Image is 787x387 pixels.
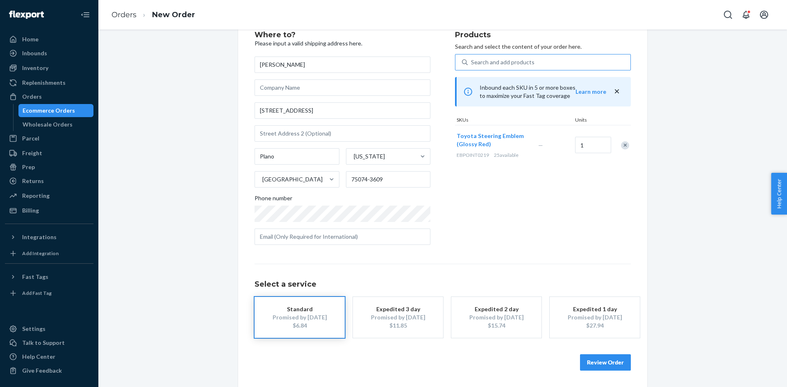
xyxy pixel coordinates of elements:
[5,336,93,349] a: Talk to Support
[22,250,59,257] div: Add Integration
[5,47,93,60] a: Inbounds
[255,281,631,289] h1: Select a service
[464,305,529,313] div: Expedited 2 day
[455,77,631,106] div: Inbound each SKU in 5 or more boxes to maximize your Fast Tag coverage
[267,305,332,313] div: Standard
[22,64,48,72] div: Inventory
[22,273,48,281] div: Fast Tags
[18,104,94,117] a: Ecommerce Orders
[720,7,736,23] button: Open Search Box
[365,313,431,321] div: Promised by [DATE]
[255,125,430,142] input: Street Address 2 (Optional)
[22,134,39,143] div: Parcel
[455,116,573,125] div: SKUs
[255,194,292,206] span: Phone number
[580,354,631,371] button: Review Order
[23,106,75,115] div: Ecommerce Orders
[18,118,94,131] a: Wholesale Orders
[5,174,93,188] a: Returns
[562,305,628,313] div: Expedited 1 day
[255,229,430,245] input: Email (Only Required for International)
[105,3,202,27] ol: breadcrumbs
[451,297,541,338] button: Expedited 2 dayPromised by [DATE]$15.74
[111,10,136,19] a: Orders
[613,87,621,96] button: close
[22,49,47,57] div: Inbounds
[538,142,543,149] span: —
[5,322,93,335] a: Settings
[255,31,430,39] h2: Where to?
[5,287,93,300] a: Add Fast Tag
[255,57,430,73] input: First & Last Name
[353,152,354,161] input: [US_STATE]
[575,88,606,96] button: Learn more
[5,189,93,202] a: Reporting
[255,39,430,48] p: Please input a valid shipping address here.
[77,7,93,23] button: Close Navigation
[575,137,611,153] input: Quantity
[457,132,524,147] span: Toyota Steering Emblem (Glossy Red)
[5,61,93,75] a: Inventory
[22,163,35,171] div: Prep
[255,148,339,165] input: City
[455,43,631,51] p: Search and select the content of your order here.
[22,233,57,241] div: Integrations
[455,31,631,39] h2: Products
[22,339,65,347] div: Talk to Support
[457,152,489,158] span: EBPOINT0219
[22,35,39,43] div: Home
[255,79,430,96] input: Company Name
[621,141,629,149] div: Remove Item
[267,313,332,321] div: Promised by [DATE]
[550,297,640,338] button: Expedited 1 dayPromised by [DATE]$27.94
[262,175,262,183] input: [GEOGRAPHIC_DATA]
[22,325,45,333] div: Settings
[353,297,443,338] button: Expedited 3 dayPromised by [DATE]$11.85
[255,102,430,119] input: Street Address
[464,313,529,321] div: Promised by [DATE]
[365,321,431,330] div: $11.85
[5,231,93,244] button: Integrations
[738,7,754,23] button: Open notifications
[22,177,44,185] div: Returns
[5,161,93,174] a: Prep
[464,321,529,330] div: $15.74
[5,33,93,46] a: Home
[22,93,42,101] div: Orders
[457,132,528,148] button: Toyota Steering Emblem (Glossy Red)
[354,152,385,161] div: [US_STATE]
[5,364,93,377] button: Give Feedback
[471,58,535,66] div: Search and add products
[5,90,93,103] a: Orders
[267,321,332,330] div: $6.84
[22,149,42,157] div: Freight
[22,192,50,200] div: Reporting
[5,132,93,145] a: Parcel
[262,175,323,183] div: [GEOGRAPHIC_DATA]
[22,206,39,215] div: Billing
[9,11,44,19] img: Flexport logo
[771,173,787,215] button: Help Center
[5,204,93,217] a: Billing
[562,321,628,330] div: $27.94
[756,7,772,23] button: Open account menu
[5,76,93,89] a: Replenishments
[5,147,93,160] a: Freight
[494,152,519,158] span: 25 available
[22,367,62,375] div: Give Feedback
[573,116,610,125] div: Units
[22,353,55,361] div: Help Center
[23,120,73,129] div: Wholesale Orders
[562,313,628,321] div: Promised by [DATE]
[22,79,66,87] div: Replenishments
[255,297,345,338] button: StandardPromised by [DATE]$6.84
[365,305,431,313] div: Expedited 3 day
[5,247,93,260] a: Add Integration
[5,270,93,283] button: Fast Tags
[5,350,93,363] a: Help Center
[152,10,195,19] a: New Order
[22,290,52,296] div: Add Fast Tag
[346,171,431,188] input: ZIP Code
